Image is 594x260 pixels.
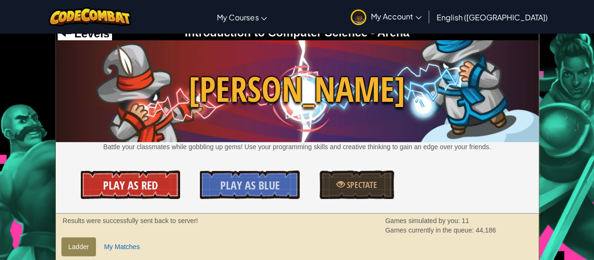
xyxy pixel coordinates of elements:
[437,12,548,22] span: English ([GEOGRAPHIC_DATA])
[432,4,552,30] a: English ([GEOGRAPHIC_DATA])
[61,237,96,256] a: Ladder
[97,237,146,256] a: My Matches
[217,12,258,22] span: My Courses
[385,217,462,224] span: Games simulated by you:
[56,142,539,152] p: Battle your classmates while gobbling up gems! Use your programming skills and creative thinking ...
[385,226,475,234] span: Games currently in the queue:
[220,178,280,193] span: Play As Blue
[319,170,394,199] a: Spectate
[475,226,496,234] span: 44,186
[371,11,422,21] span: My Account
[351,9,366,25] img: avatar
[346,2,426,32] a: My Account
[462,217,469,224] span: 11
[56,40,539,142] img: Wakka Maul
[56,65,539,114] span: [PERSON_NAME]
[103,178,158,193] span: Play As Red
[345,179,377,191] span: Spectate
[63,217,198,224] strong: Results were successfully sent back to server!
[49,7,131,27] img: CodeCombat logo
[212,4,272,30] a: My Courses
